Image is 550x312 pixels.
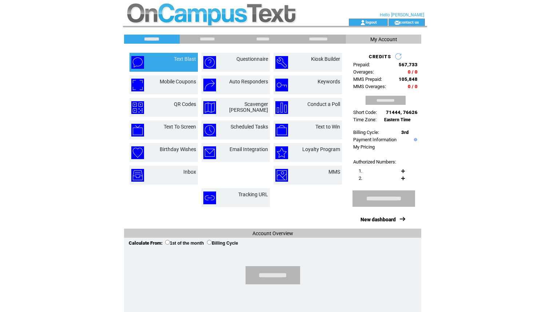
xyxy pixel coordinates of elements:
[353,117,376,122] span: Time Zone:
[165,240,170,245] input: 1st of the month
[252,230,293,236] span: Account Overview
[131,146,144,159] img: birthday-wishes.png
[399,62,418,67] span: 567,733
[275,124,288,137] img: text-to-win.png
[275,56,288,69] img: kiosk-builder.png
[394,20,400,25] img: contact_us_icon.gif
[315,124,340,130] a: Text to Win
[203,101,216,114] img: scavenger-hunt.png
[311,56,340,62] a: Kiosk Builder
[384,117,411,122] span: Eastern Time
[359,175,362,181] span: 2.
[318,79,340,84] a: Keywords
[230,146,268,152] a: Email Integration
[275,101,288,114] img: conduct-a-poll.png
[203,79,216,91] img: auto-responders.png
[412,138,417,141] img: help.gif
[131,124,144,137] img: text-to-screen.png
[129,240,163,246] span: Calculate From:
[174,101,196,107] a: QR Codes
[275,79,288,91] img: keywords.png
[160,146,196,152] a: Birthday Wishes
[359,168,362,174] span: 1.
[229,79,268,84] a: Auto Responders
[131,56,144,69] img: text-blast.png
[366,20,377,24] a: logout
[369,54,391,59] span: CREDITS
[131,169,144,182] img: inbox.png
[353,130,379,135] span: Billing Cycle:
[399,76,418,82] span: 105,848
[360,20,366,25] img: account_icon.gif
[275,169,288,182] img: mms.png
[408,69,418,75] span: 0 / 0
[207,241,238,246] label: Billing Cycle
[307,101,340,107] a: Conduct a Poll
[131,101,144,114] img: qr-codes.png
[360,217,396,222] a: New dashboard
[302,146,340,152] a: Loyalty Program
[203,146,216,159] img: email-integration.png
[400,20,419,24] a: contact us
[353,69,374,75] span: Overages:
[238,191,268,197] a: Tracking URL
[183,169,196,175] a: Inbox
[203,191,216,204] img: tracking-url.png
[353,110,377,115] span: Short Code:
[401,130,408,135] span: 3rd
[353,76,382,82] span: MMS Prepaid:
[164,124,196,130] a: Text To Screen
[231,124,268,130] a: Scheduled Tasks
[174,56,196,62] a: Text Blast
[353,62,370,67] span: Prepaid:
[380,12,424,17] span: Hello [PERSON_NAME]
[160,79,196,84] a: Mobile Coupons
[353,84,386,89] span: MMS Overages:
[207,240,212,245] input: Billing Cycle
[229,101,268,113] a: Scavenger [PERSON_NAME]
[386,110,418,115] span: 71444, 76626
[131,79,144,91] img: mobile-coupons.png
[203,124,216,137] img: scheduled-tasks.png
[353,159,396,165] span: Authorized Numbers:
[275,146,288,159] img: loyalty-program.png
[353,144,375,150] a: My Pricing
[203,56,216,69] img: questionnaire.png
[408,84,418,89] span: 0 / 0
[353,137,396,142] a: Payment Information
[165,241,204,246] label: 1st of the month
[370,36,397,42] span: My Account
[236,56,268,62] a: Questionnaire
[328,169,340,175] a: MMS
